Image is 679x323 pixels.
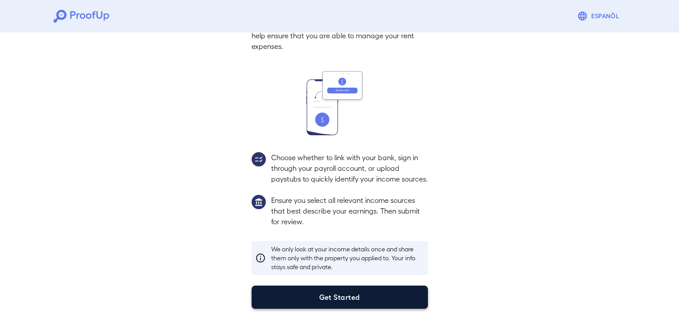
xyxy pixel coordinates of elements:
img: group2.svg [252,152,266,166]
p: Ensure you select all relevant income sources that best describe your earnings. Then submit for r... [271,195,428,227]
img: transfer_money.svg [306,71,373,135]
p: Choose whether to link with your bank, sign in through your payroll account, or upload paystubs t... [271,152,428,184]
img: group1.svg [252,195,266,209]
p: We only look at your income details once and share them only with the property you applied to. Yo... [271,245,424,271]
button: Espanõl [573,7,626,25]
p: In this step, you'll share your income sources with us to help ensure that you are able to manage... [252,20,428,52]
button: Get Started [252,286,428,309]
